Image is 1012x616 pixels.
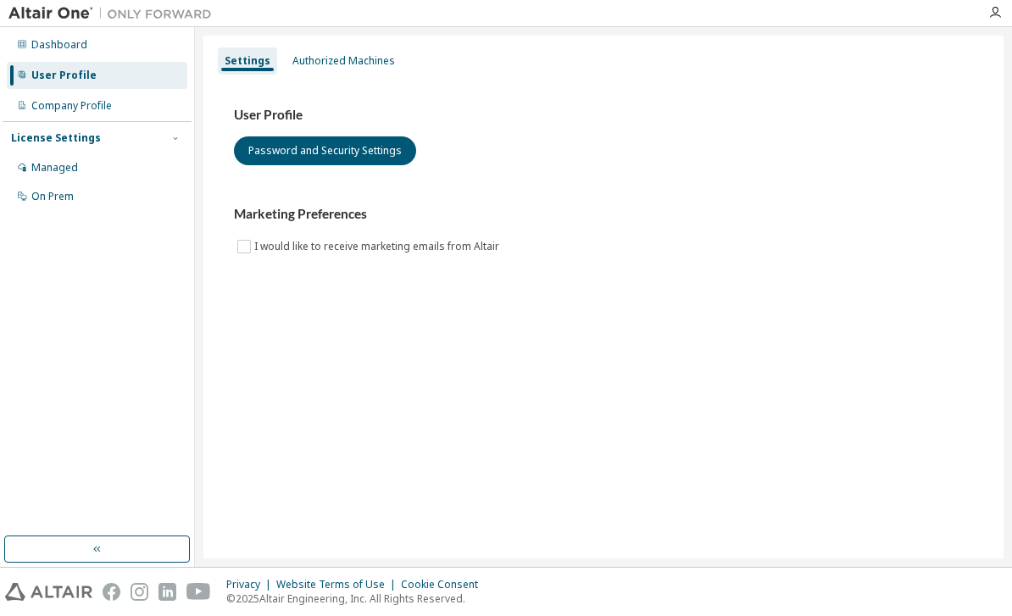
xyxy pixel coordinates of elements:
div: User Profile [31,69,97,82]
div: Authorized Machines [292,54,395,68]
img: altair_logo.svg [5,583,92,601]
img: linkedin.svg [158,583,176,601]
div: Company Profile [31,99,112,113]
div: Settings [225,54,270,68]
div: License Settings [11,131,101,145]
div: Website Terms of Use [276,578,401,591]
div: On Prem [31,190,74,203]
div: Managed [31,161,78,175]
div: Privacy [226,578,276,591]
img: instagram.svg [131,583,148,601]
h3: User Profile [234,107,973,124]
button: Password and Security Settings [234,136,416,165]
h3: Marketing Preferences [234,206,973,223]
img: Altair One [8,5,220,22]
div: Cookie Consent [401,578,488,591]
img: facebook.svg [103,583,120,601]
label: I would like to receive marketing emails from Altair [254,236,503,257]
div: Dashboard [31,38,87,52]
img: youtube.svg [186,583,211,601]
p: © 2025 Altair Engineering, Inc. All Rights Reserved. [226,591,488,606]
